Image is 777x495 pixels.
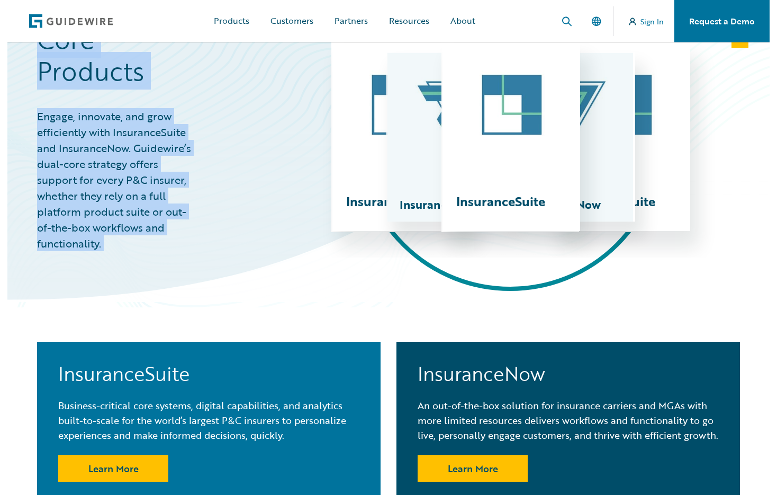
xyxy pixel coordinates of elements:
p: InsuranceSuite [456,196,566,207]
a: Learn More [418,455,528,482]
p: InsuranceSuite [346,196,456,207]
h3: InsuranceSuite [58,363,359,385]
img: search icon [562,16,572,26]
a: Learn More [58,455,168,482]
img: Guidewire Logo [29,14,113,28]
img: language menu icon [592,16,601,26]
p: An out-of-the-box solution for insurance carriers and MGAs with more limited resources delivers w... [418,398,719,443]
p: Engage, innovate, and grow efficiently with InsuranceSuite and InsuranceNow. Guidewire’s dual-cor... [37,108,200,251]
h1: Core Products [37,23,200,87]
img: icon - InsuranceSuite [456,59,566,151]
h3: InsuranceNow [418,363,719,385]
p: Business-critical core systems, digital capabilities, and analytics built-to-scale for the world’... [58,398,359,443]
img: icon - InsuranceSuite [346,59,456,151]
